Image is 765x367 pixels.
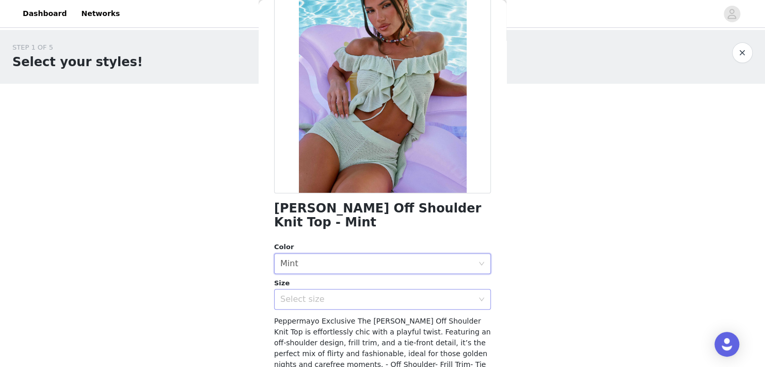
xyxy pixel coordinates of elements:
[274,202,491,230] h1: [PERSON_NAME] Off Shoulder Knit Top - Mint
[12,53,143,71] h1: Select your styles!
[17,2,73,25] a: Dashboard
[12,42,143,53] div: STEP 1 OF 5
[280,254,298,273] div: Mint
[75,2,126,25] a: Networks
[280,294,473,304] div: Select size
[274,242,491,252] div: Color
[479,296,485,303] i: icon: down
[714,332,739,357] div: Open Intercom Messenger
[274,278,491,288] div: Size
[727,6,737,22] div: avatar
